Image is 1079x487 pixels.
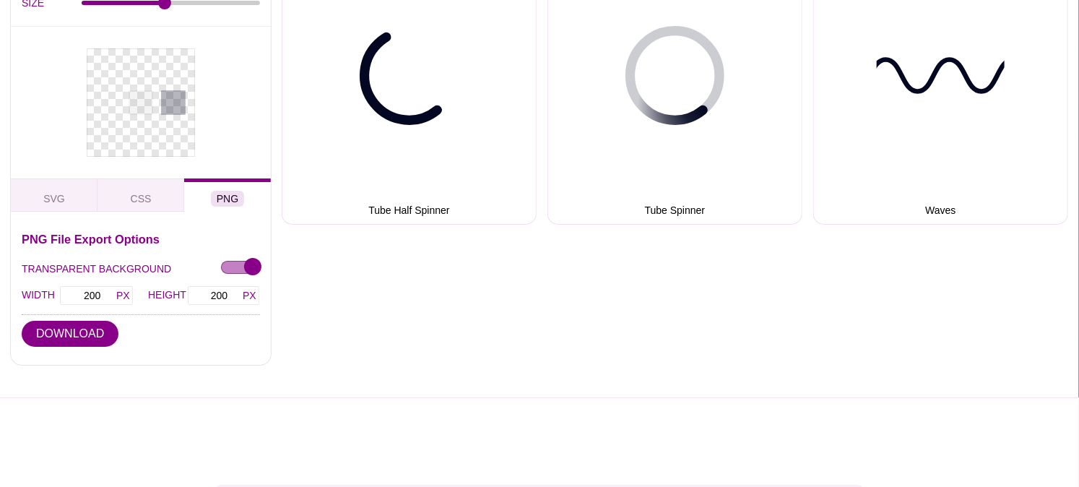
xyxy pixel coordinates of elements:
button: SVG [11,178,97,212]
span: SVG [43,193,65,204]
span: CSS [131,193,152,204]
button: CSS [97,178,184,212]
